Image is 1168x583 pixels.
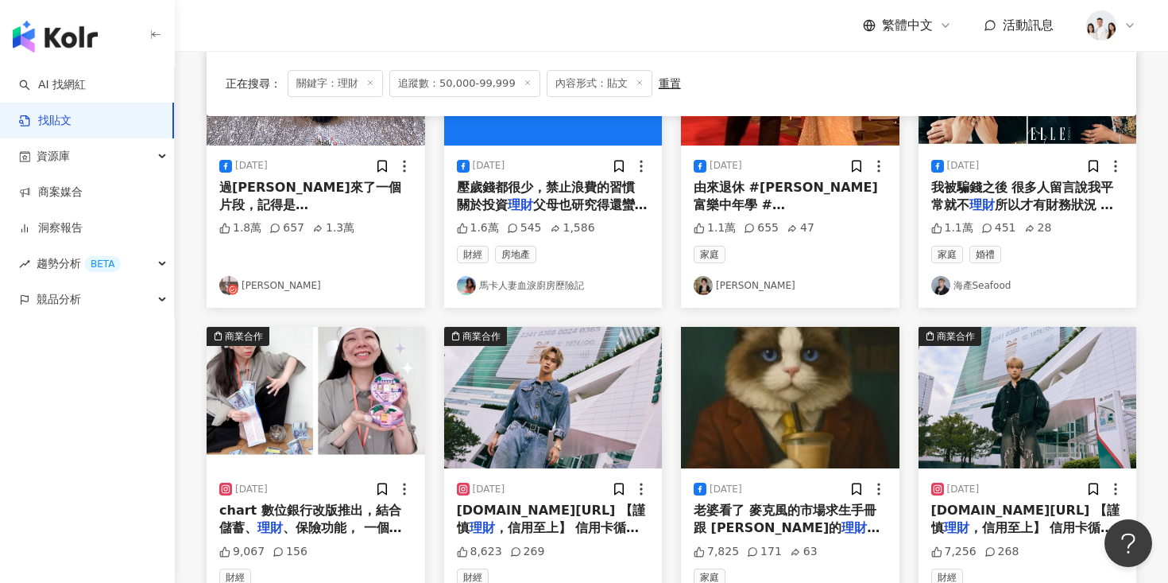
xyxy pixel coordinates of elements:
[944,520,969,535] mark: 理財
[37,138,70,174] span: 資源庫
[747,544,782,560] div: 171
[444,327,663,468] img: post-image
[457,220,499,236] div: 1.6萬
[457,276,650,295] a: KOL Avatar馬卡人妻血淚廚房歷險記
[457,544,502,560] div: 8,623
[225,328,263,344] div: 商業合作
[659,77,681,90] div: 重置
[681,327,899,468] img: post-image
[931,180,1114,212] span: 我被騙錢之後 很多人留言說我平常就不
[288,70,383,97] span: 關鍵字：理財
[744,220,779,236] div: 655
[937,328,975,344] div: 商業合作
[19,185,83,200] a: 商案媒合
[13,21,98,52] img: logo
[510,544,545,560] div: 269
[710,483,742,496] div: [DATE]
[19,258,30,270] span: rise
[1024,220,1052,236] div: 28
[919,327,1137,468] div: post-image商業合作
[710,159,742,173] div: [DATE]
[984,544,1019,560] div: 268
[931,276,1124,295] a: KOL Avatar海產Seafood
[931,276,950,295] img: KOL Avatar
[457,276,476,295] img: KOL Avatar
[931,220,973,236] div: 1.1萬
[219,503,401,535] span: chart 數位銀行改版推出，結合儲蓄、
[931,197,1118,319] span: 所以才有財務狀況 還有人傳私訊給我照片問我 她怎麼會嫁給你這種欠債的人 解釋一下 1.我財務沒有出狀況,而且我是借別人不是欠別人 2.結婚的是[PERSON_NAME],可能我們是有點像啦XD
[508,197,533,212] mark: 理財
[470,520,495,535] mark: 理財
[462,328,501,344] div: 商業合作
[931,520,1114,553] span: ，信用至上】 信用卡循環年利率：[PERSON_NAME]
[219,544,265,560] div: 9,067
[947,159,980,173] div: [DATE]
[219,180,401,231] span: 過[PERSON_NAME]來了一個片段，記得是[PERSON_NAME]時談到
[1104,519,1152,567] iframe: Help Scout Beacon - Open
[841,520,880,535] mark: 理財
[694,220,736,236] div: 1.1萬
[84,256,121,272] div: BETA
[931,544,977,560] div: 7,256
[1086,10,1116,41] img: 20231221_NR_1399_Small.jpg
[37,282,81,317] span: 競品分析
[457,503,645,535] span: [DOMAIN_NAME][URL] 【謹慎
[219,276,238,295] img: KOL Avatar
[947,483,980,496] div: [DATE]
[257,520,283,535] mark: 理財
[219,220,261,236] div: 1.8萬
[235,159,268,173] div: [DATE]
[981,220,1016,236] div: 451
[969,197,995,212] mark: 理財
[473,159,505,173] div: [DATE]
[931,503,1120,535] span: [DOMAIN_NAME][URL] 【謹慎
[694,276,713,295] img: KOL Avatar
[207,327,425,468] img: post-image
[547,70,652,97] span: 內容形式：貼文
[457,180,635,212] span: 壓歲錢都很少，禁止浪費的習慣 關於投資
[219,520,402,553] span: 、保險功能， 一個APP就可以完成，
[37,246,121,282] span: 趨勢分析
[790,544,818,560] div: 63
[269,220,304,236] div: 657
[235,483,268,496] div: [DATE]
[312,220,354,236] div: 1.3萬
[919,327,1137,468] img: post-image
[550,220,595,236] div: 1,586
[694,180,878,231] span: 由來退休 #[PERSON_NAME]富樂中年學 #[PERSON_NAME]的
[207,327,425,468] div: post-image商業合作
[1003,17,1054,33] span: 活動訊息
[19,113,72,129] a: 找貼文
[495,246,536,263] span: 房地產
[457,520,640,553] span: ，信用至上】 信用卡循環年利率：[PERSON_NAME]
[389,70,540,97] span: 追蹤數：50,000-99,999
[694,246,725,263] span: 家庭
[19,220,83,236] a: 洞察報告
[787,220,814,236] div: 47
[473,483,505,496] div: [DATE]
[444,327,663,468] div: post-image商業合作
[457,197,648,230] span: 父母也研究得還蠻多的 什麼信用卡的
[694,503,876,535] span: 老婆看了 麥克風的市場求生手冊 跟 [PERSON_NAME]的
[226,77,281,90] span: 正在搜尋 ：
[19,77,86,93] a: searchAI 找網紅
[882,17,933,34] span: 繁體中文
[694,544,739,560] div: 7,825
[507,220,542,236] div: 545
[219,276,412,295] a: KOL Avatar[PERSON_NAME]
[931,246,963,263] span: 家庭
[273,544,307,560] div: 156
[694,276,887,295] a: KOL Avatar[PERSON_NAME]
[457,246,489,263] span: 財經
[969,246,1001,263] span: 婚禮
